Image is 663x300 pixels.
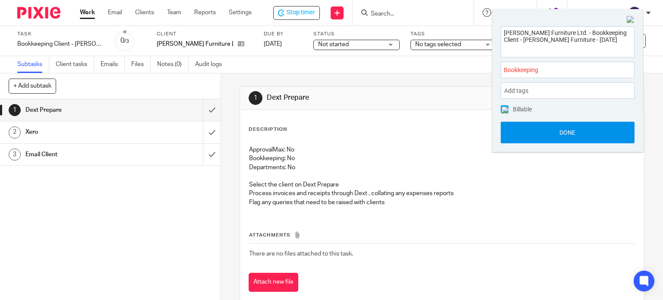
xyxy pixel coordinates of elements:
[627,16,635,24] img: Close
[313,31,400,38] label: Status
[108,8,122,17] a: Email
[194,8,216,17] a: Reports
[25,104,138,117] h1: Dext Prepare
[9,126,21,139] div: 2
[249,145,635,154] p: ApprovalMax: No
[249,251,353,257] span: There are no files attached to this task.
[249,273,298,292] button: Attach new file
[157,31,253,38] label: Client
[502,107,508,114] img: checked.png
[249,198,635,207] p: Flag any queries that need to be raised with clients
[17,31,104,38] label: Task
[267,93,460,102] h1: Dext Prepare
[249,189,635,198] p: Process invoices and receipts through Dext , collating any expenses reports
[264,41,282,47] span: [DATE]
[9,104,21,116] div: 1
[264,31,303,38] label: Due by
[513,106,532,112] span: Billable
[56,56,94,73] a: Client tasks
[249,180,635,189] p: Select the client on Dext Prepare
[501,122,635,143] button: Done
[504,84,533,98] span: Add tags
[17,40,104,48] div: Bookkeeping Client - [PERSON_NAME] Furniture - [DATE]
[25,126,138,139] h1: Xero
[9,79,56,93] button: + Add subtask
[287,8,315,17] span: Stop timer
[135,8,154,17] a: Clients
[249,163,635,172] p: Departments: No
[80,8,95,17] a: Work
[370,10,448,18] input: Search
[576,8,623,17] p: [PERSON_NAME]
[25,148,138,161] h1: Email Client
[167,8,181,17] a: Team
[157,40,234,48] p: [PERSON_NAME] Furniture Ltd.
[410,31,497,38] label: Tags
[9,148,21,161] div: 3
[120,36,129,46] div: 0
[157,56,189,73] a: Notes (0)
[504,66,612,75] span: Bookkeeping
[249,154,635,163] p: Bookkeeping: No
[229,8,252,17] a: Settings
[249,91,262,105] div: 1
[501,27,634,55] textarea: [PERSON_NAME] Furniture Ltd. - Bookkeeping Client - [PERSON_NAME] Furniture - [DATE]
[249,126,287,133] p: Description
[101,56,125,73] a: Emails
[17,56,49,73] a: Subtasks
[124,39,129,44] small: /3
[195,56,228,73] a: Audit logs
[628,6,641,20] img: svg%3E
[415,41,461,47] span: No tags selected
[273,6,320,20] div: Noble Russell Furniture Ltd. - Bookkeeping Client - Noble Russell Furniture - Thursday
[131,56,151,73] a: Files
[17,40,104,48] div: Bookkeeping Client - Noble Russell Furniture - Thursday
[249,233,290,237] span: Attachments
[17,7,60,19] img: Pixie
[318,41,349,47] span: Not started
